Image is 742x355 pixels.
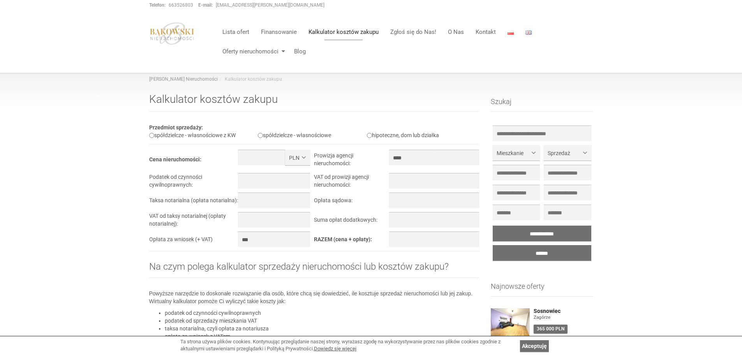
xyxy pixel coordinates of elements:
button: Sprzedaż [544,145,591,161]
a: Finansowanie [255,24,303,40]
a: Lista ofert [217,24,255,40]
td: Taksa notarialna (opłata notarialna): [149,193,238,212]
h2: Na czym polega kalkulator sprzedaży nieruchomości lub kosztów zakupu? [149,261,479,278]
a: 663526803 [169,2,193,8]
td: Opłata sądowa: [314,193,389,212]
h3: Najnowsze oferty [491,283,593,297]
td: Prowizja agencji nieruchomości: [314,150,389,173]
b: Przedmiot sprzedaży: [149,124,203,131]
li: podatek od sprzedaży mieszkania VAT [165,317,479,325]
input: spółdzielcze - własnościowe [258,133,263,138]
td: Podatek od czynności cywilnoprawnych: [149,173,238,193]
a: Blog [288,44,306,59]
figure: Zagórze [534,314,593,321]
td: VAT od prowizji agencji nieruchomości: [314,173,389,193]
span: Mieszkanie [497,149,530,157]
a: Kontakt [470,24,502,40]
img: Polski [508,30,514,35]
input: hipoteczne, dom lub działka [367,133,372,138]
li: podatek od czynności cywilnoprawnych [165,309,479,317]
a: Kalkulator kosztów zakupu [303,24,384,40]
td: Opłata za wniosek (+ VAT) [149,231,238,251]
h1: Kalkulator kosztów zakupu [149,94,479,112]
a: Dowiedz się więcej [314,346,356,351]
b: Cena nieruchomości: [149,156,201,162]
button: PLN [285,150,310,165]
div: Ta strona używa plików cookies. Kontynuując przeglądanie naszej strony, wyrażasz zgodę na wykorzy... [180,338,516,353]
button: Mieszkanie [493,145,540,161]
a: O Nas [442,24,470,40]
a: Sosnowiec [534,308,593,314]
div: 365 000 PLN [534,325,568,334]
li: taksa notarialna, czyli opłata za notariusza [165,325,479,332]
span: PLN [289,154,300,162]
a: [PERSON_NAME] Nieruchomości [149,76,218,82]
a: Oferty nieruchomości [217,44,288,59]
h3: Szukaj [491,98,593,112]
p: Powyższe narzędzie to doskonałe rozwiązanie dla osób, które chcą się dowiedzieć, ile kosztuje spr... [149,290,479,305]
a: Zgłoś się do Nas! [384,24,442,40]
strong: E-mail: [198,2,213,8]
input: spółdzielcze - własnościowe z KW [149,133,154,138]
label: hipoteczne, dom lub działka [367,132,439,138]
label: spółdzielcze - własnościowe z KW [149,132,236,138]
span: Sprzedaż [548,149,581,157]
b: RAZEM (cena + opłaty): [314,236,372,242]
img: logo [149,22,195,45]
li: opłata za wniosek z VATem [165,332,479,340]
a: Akceptuję [520,340,549,352]
strong: Telefon: [149,2,166,8]
img: English [525,30,532,35]
li: Kalkulator kosztów zakupu [218,76,282,83]
td: Suma opłat dodatkowych: [314,212,389,231]
label: spółdzielcze - własnościowe [258,132,331,138]
td: VAT od taksy notarialnej (opłaty notarialnej): [149,212,238,231]
a: [EMAIL_ADDRESS][PERSON_NAME][DOMAIN_NAME] [216,2,324,8]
